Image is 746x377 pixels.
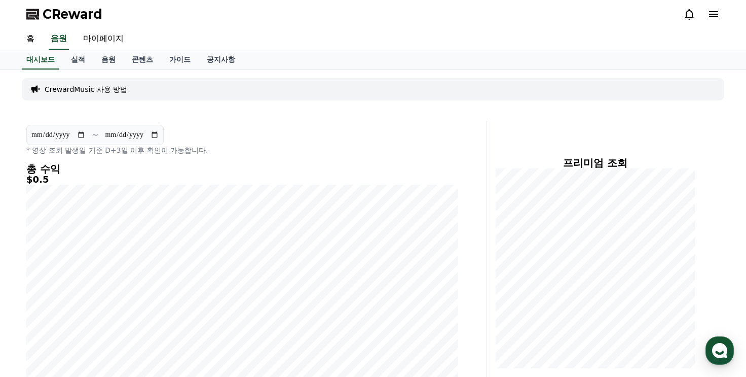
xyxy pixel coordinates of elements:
[199,50,243,70] a: 공지사항
[18,28,43,50] a: 홈
[93,50,124,70] a: 음원
[92,129,98,141] p: ~
[22,50,59,70] a: 대시보드
[45,84,127,94] a: CrewardMusic 사용 방법
[495,157,695,168] h4: 프리미엄 조회
[75,28,132,50] a: 마이페이지
[63,50,93,70] a: 실적
[26,6,102,22] a: CReward
[49,28,69,50] a: 음원
[26,145,458,155] p: * 영상 조회 발생일 기준 D+3일 이후 확인이 가능합니다.
[161,50,199,70] a: 가이드
[26,163,458,175] h4: 총 수익
[26,175,458,185] h5: $0.5
[124,50,161,70] a: 콘텐츠
[43,6,102,22] span: CReward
